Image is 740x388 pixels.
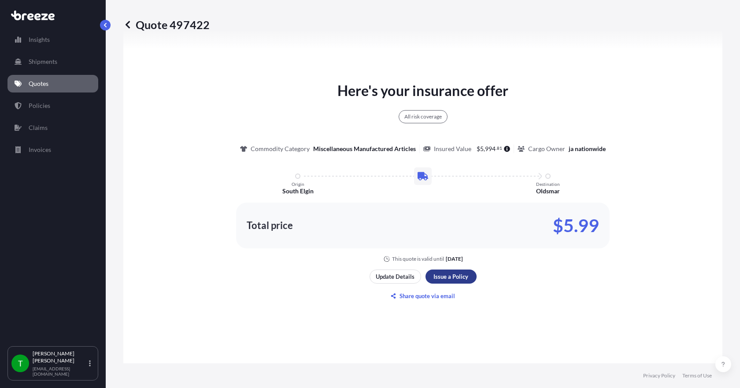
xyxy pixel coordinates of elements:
span: $ [477,146,480,152]
p: Claims [29,123,48,132]
p: Here's your insurance offer [337,80,508,101]
button: Update Details [370,270,421,284]
p: Insights [29,35,50,44]
a: Insights [7,31,98,48]
span: , [484,146,485,152]
p: Invoices [29,145,51,154]
div: All risk coverage [399,110,448,123]
p: $5.99 [553,218,599,233]
p: Destination [536,181,560,187]
p: Commodity Category [251,144,310,153]
a: Policies [7,97,98,115]
p: Miscellaneous Manufactured Articles [313,144,416,153]
a: Invoices [7,141,98,159]
p: Quotes [29,79,48,88]
a: Quotes [7,75,98,92]
p: Issue a Policy [433,272,468,281]
p: Oldsmar [536,187,560,196]
a: Terms of Use [682,372,712,379]
p: Insured Value [434,144,471,153]
p: [EMAIL_ADDRESS][DOMAIN_NAME] [33,366,87,377]
p: Total price [247,221,293,230]
span: . [496,147,497,150]
p: Share quote via email [400,292,455,300]
p: Update Details [376,272,414,281]
span: 994 [485,146,496,152]
p: Policies [29,101,50,110]
span: T [18,359,23,368]
span: 5 [480,146,484,152]
p: South Elgin [282,187,314,196]
p: Origin [292,181,304,187]
a: Claims [7,119,98,137]
p: This quote is valid until [392,255,444,262]
p: Quote 497422 [123,18,210,32]
span: 81 [497,147,502,150]
p: ja nationwide [569,144,606,153]
p: Cargo Owner [528,144,565,153]
button: Share quote via email [370,289,477,303]
button: Issue a Policy [425,270,477,284]
a: Privacy Policy [643,372,675,379]
a: Shipments [7,53,98,70]
p: Shipments [29,57,57,66]
p: [PERSON_NAME] [PERSON_NAME] [33,350,87,364]
p: [DATE] [446,255,463,262]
